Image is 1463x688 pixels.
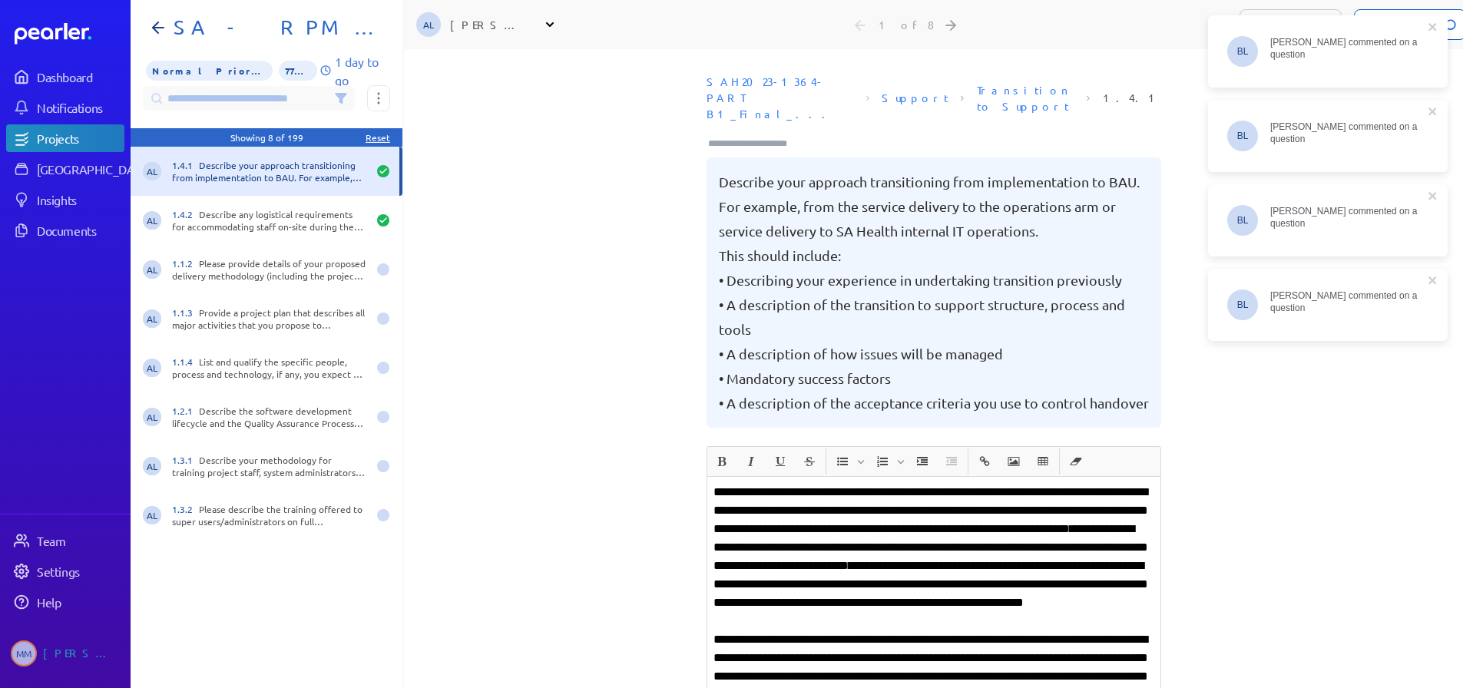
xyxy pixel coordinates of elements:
[6,527,124,554] a: Team
[1428,190,1438,202] button: close
[172,306,367,331] div: Provide a project plan that describes all major activities that you propose to undertake to compl...
[737,448,765,475] span: Italic
[1270,121,1428,151] div: [PERSON_NAME] commented on a question
[6,155,124,183] a: [GEOGRAPHIC_DATA]
[450,17,527,32] div: [PERSON_NAME]
[172,159,367,184] div: Describe your approach transitioning from implementation to BAU. For example, from the service de...
[43,640,120,666] div: [PERSON_NAME]
[37,223,123,238] div: Documents
[172,503,367,528] div: Please describe the training offered to super users/administrators on full functionality/use of t...
[15,23,124,45] a: Dashboard
[6,588,124,616] a: Help
[172,503,199,515] span: 1.3.2
[1063,448,1089,475] button: Clear Formatting
[971,76,1081,121] span: Section: Transition to Support
[1001,448,1027,475] button: Insert Image
[167,15,378,40] h1: SA - RPM - Part B1
[708,448,736,475] span: Bold
[416,12,441,37] span: Alex Lupish
[709,448,735,475] button: Bold
[1097,84,1167,112] span: Reference Number: 1.4.1
[172,257,199,270] span: 1.1.2
[700,68,861,128] span: Document: SAH2023-1364-PART B1_Final_Alcidion response.xlsx
[1227,289,1258,320] span: Bettina Lijovic
[719,170,1149,415] pre: Describe your approach transitioning from implementation to BAU. For example, from the service de...
[172,257,367,282] div: Please provide details of your proposed delivery methodology (including the project management me...
[172,405,367,429] div: Describe the software development lifecycle and the Quality Assurance Process that you follow for...
[172,159,199,171] span: 1.4.1
[6,186,124,213] a: Insights
[143,211,161,230] span: Alex Lupish
[879,18,934,31] div: 1 of 8
[938,448,965,475] span: Decrease Indent
[1029,448,1057,475] span: Insert table
[143,260,161,279] span: Alex Lupish
[971,448,998,475] button: Insert link
[230,131,303,144] div: Showing 8 of 199
[335,52,390,89] p: 1 day to go
[707,136,802,151] input: Type here to add tags
[143,457,161,475] span: Alex Lupish
[909,448,936,475] span: Increase Indent
[1227,121,1258,151] span: Bettina Lijovic
[172,405,199,417] span: 1.2.1
[172,208,199,220] span: 1.4.2
[143,359,161,377] span: Alex Lupish
[172,356,199,368] span: 1.1.4
[6,634,124,673] a: MM[PERSON_NAME]
[1428,274,1438,286] button: close
[909,448,935,475] button: Increase Indent
[1030,448,1056,475] button: Insert table
[172,454,367,478] div: Describe your methodology for training project staff, system administrators and users such as cli...
[143,408,161,426] span: Alex Lupish
[1270,205,1428,236] div: [PERSON_NAME] commented on a question
[37,69,123,84] div: Dashboard
[767,448,793,475] button: Underline
[796,448,823,475] button: Strike through
[6,63,124,91] a: Dashboard
[1428,105,1438,117] button: close
[875,84,955,112] span: Sheet: Support
[37,161,151,177] div: [GEOGRAPHIC_DATA]
[37,192,123,207] div: Insights
[1270,289,1428,320] div: [PERSON_NAME] commented on a question
[146,61,273,81] span: Priority
[869,448,895,475] button: Insert Ordered List
[1270,36,1428,67] div: [PERSON_NAME] commented on a question
[6,557,124,585] a: Settings
[738,448,764,475] button: Italic
[37,594,123,610] div: Help
[766,448,794,475] span: Underline
[829,448,867,475] span: Insert Unordered List
[971,448,998,475] span: Insert link
[143,162,161,180] span: Alex Lupish
[143,506,161,524] span: Alex Lupish
[1428,21,1438,33] button: close
[143,309,161,328] span: Alex Lupish
[6,94,124,121] a: Notifications
[37,533,123,548] div: Team
[1227,36,1258,67] span: Bettina Lijovic
[366,131,390,144] div: Reset
[172,306,199,319] span: 1.1.3
[37,564,123,579] div: Settings
[11,640,37,666] span: Michelle Manuel
[6,217,124,244] a: Documents
[1227,205,1258,236] span: Bettina Lijovic
[172,208,367,233] div: Describe any logistical requirements for accommodating staff on-site during the transition to sup...
[279,61,317,81] span: 77% of Questions Completed
[37,100,123,115] div: Notifications
[869,448,907,475] span: Insert Ordered List
[172,356,367,380] div: List and qualify the specific people, process and technology, if any, you expect SA Health to pro...
[829,448,856,475] button: Insert Unordered List
[172,454,199,466] span: 1.3.1
[796,448,823,475] span: Strike through
[6,124,124,152] a: Projects
[1062,448,1090,475] span: Clear Formatting
[37,131,123,146] div: Projects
